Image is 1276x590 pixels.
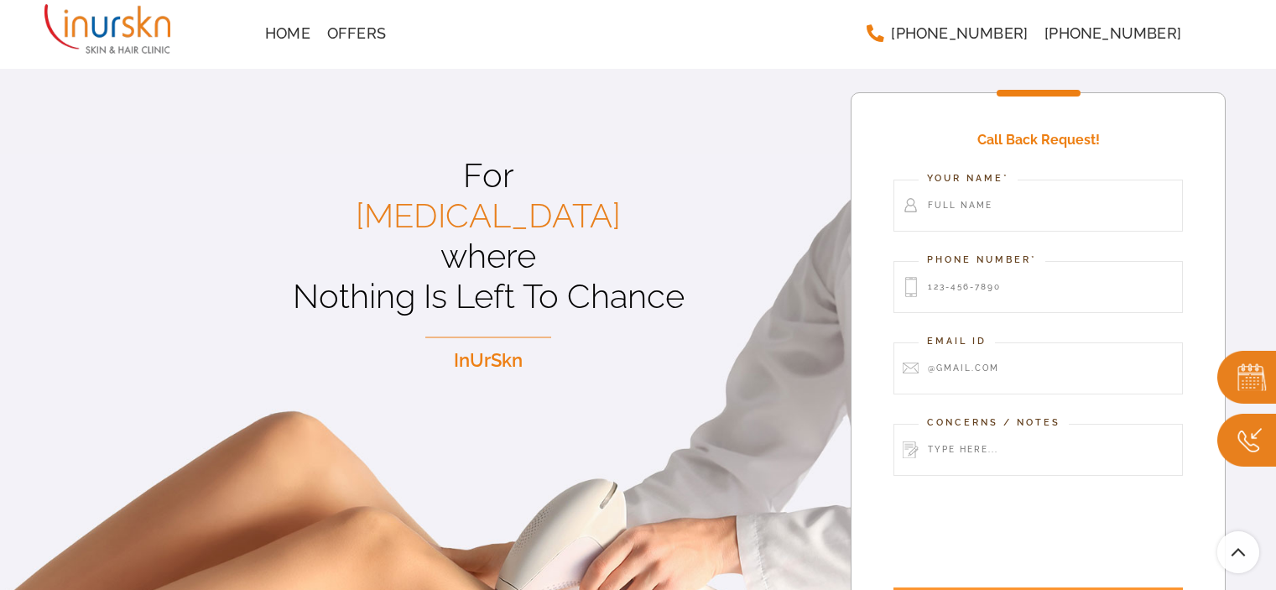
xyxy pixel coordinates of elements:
input: Full Name [893,180,1183,232]
a: [PHONE_NUMBER] [1036,17,1190,50]
label: Your Name* [919,171,1018,186]
span: [PHONE_NUMBER] [1044,26,1181,41]
span: [MEDICAL_DATA] [356,196,621,235]
p: For where Nothing Is Left To Chance [126,155,851,316]
span: Offers [327,26,386,41]
a: [PHONE_NUMBER] [857,17,1036,50]
label: Phone Number* [919,253,1045,268]
img: Callc.png [1217,414,1276,467]
p: InUrSkn [126,346,851,375]
a: Scroll To Top [1217,531,1259,573]
input: Type here... [893,424,1183,476]
label: Email Id [919,334,995,349]
input: @gmail.com [893,342,1183,394]
iframe: reCAPTCHA [893,505,1148,571]
label: Concerns / Notes [919,415,1069,431]
a: Home [257,17,319,50]
span: [PHONE_NUMBER] [891,26,1028,41]
h4: Call Back Request! [893,118,1183,162]
a: Offers [319,17,394,50]
img: book.png [1217,351,1276,404]
span: Home [265,26,310,41]
input: 123-456-7890 [893,261,1183,313]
